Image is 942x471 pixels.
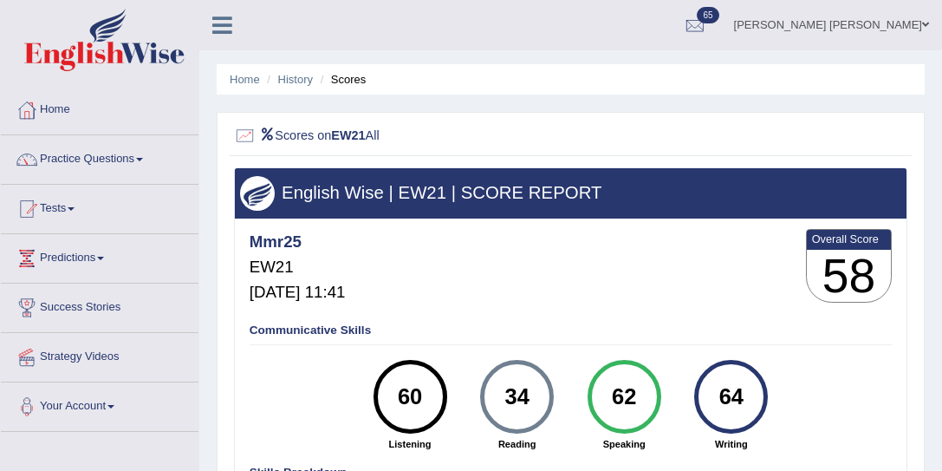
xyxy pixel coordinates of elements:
[240,183,900,202] h3: English Wise | EW21 | SCORE REPORT
[240,176,275,211] img: wings.png
[250,233,346,252] h4: Mmr25
[234,125,652,147] h2: Scores on All
[383,366,437,428] div: 60
[1,185,198,228] a: Tests
[705,366,758,428] div: 64
[490,366,543,428] div: 34
[250,284,346,302] h5: [DATE] 11:41
[250,258,346,277] h5: EW21
[812,232,887,245] b: Overall Score
[1,333,198,376] a: Strategy Videos
[364,437,457,451] strong: Listening
[697,7,718,23] span: 65
[1,383,198,426] a: Your Account
[230,73,260,86] a: Home
[1,135,198,179] a: Practice Questions
[807,250,892,303] h3: 58
[250,324,893,337] h4: Communicative Skills
[685,437,778,451] strong: Writing
[578,437,671,451] strong: Speaking
[1,284,198,327] a: Success Stories
[471,437,563,451] strong: Reading
[278,73,313,86] a: History
[597,366,651,428] div: 62
[331,128,365,141] b: EW21
[316,71,367,88] li: Scores
[1,234,198,278] a: Predictions
[1,86,198,129] a: Home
